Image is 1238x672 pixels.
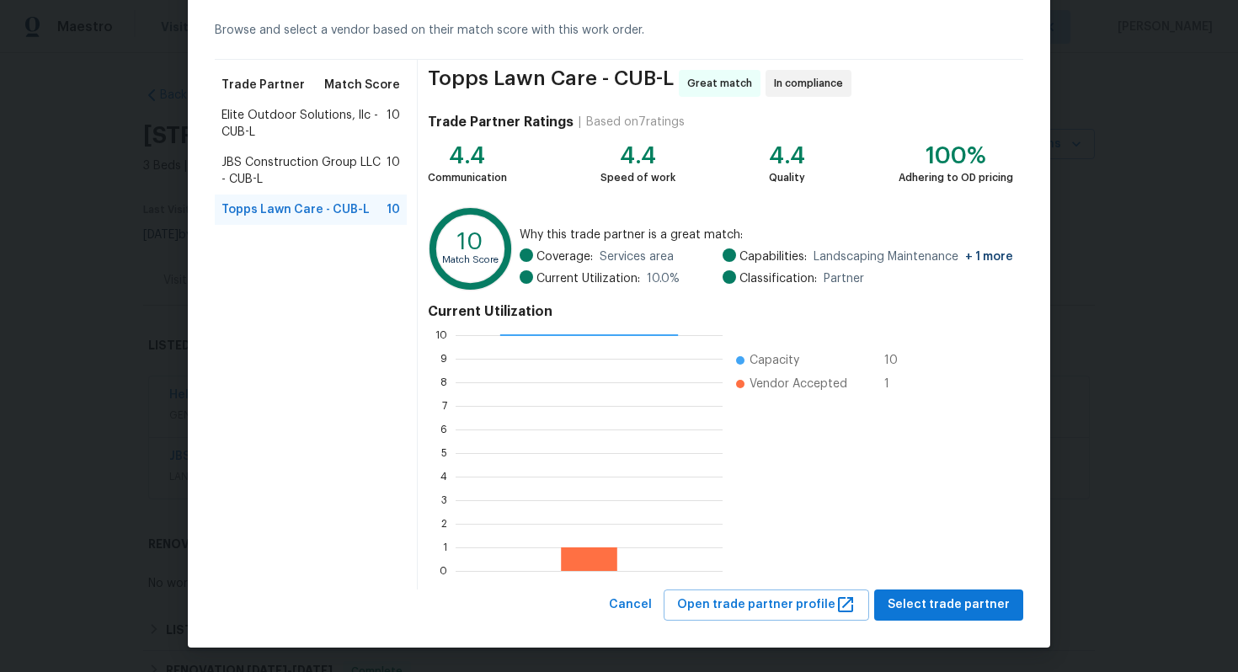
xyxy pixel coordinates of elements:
div: 4.4 [769,147,805,164]
text: 9 [440,354,447,364]
span: 10 [387,154,400,188]
text: 6 [440,424,447,435]
span: + 1 more [965,251,1013,263]
text: 1 [443,542,447,552]
div: 100% [899,147,1013,164]
span: Topps Lawn Care - CUB-L [221,201,370,218]
span: 10 [884,352,911,369]
span: Great match [687,75,759,92]
div: Quality [769,169,805,186]
button: Cancel [602,589,659,621]
text: 10 [435,330,447,340]
span: In compliance [774,75,850,92]
span: Why this trade partner is a great match: [520,227,1013,243]
span: Match Score [324,77,400,93]
span: Classification: [739,270,817,287]
div: 4.4 [428,147,507,164]
button: Select trade partner [874,589,1023,621]
span: Capabilities: [739,248,807,265]
text: 4 [440,472,447,482]
h4: Trade Partner Ratings [428,114,574,131]
text: 7 [442,401,447,411]
span: 10.0 % [647,270,680,287]
span: 10 [387,107,400,141]
div: Speed of work [600,169,675,186]
span: JBS Construction Group LLC - CUB-L [221,154,387,188]
text: 8 [440,377,447,387]
span: Vendor Accepted [750,376,847,392]
text: 10 [457,230,483,253]
text: 2 [441,519,447,529]
div: 4.4 [600,147,675,164]
div: Browse and select a vendor based on their match score with this work order. [215,2,1023,60]
span: Current Utilization: [536,270,640,287]
span: Partner [824,270,864,287]
span: Services area [600,248,674,265]
text: Match Score [442,255,499,264]
text: 0 [440,566,447,576]
div: Communication [428,169,507,186]
span: Cancel [609,595,652,616]
span: 10 [387,201,400,218]
h4: Current Utilization [428,303,1013,320]
text: 3 [441,495,447,505]
button: Open trade partner profile [664,589,869,621]
span: 1 [884,376,911,392]
div: Based on 7 ratings [586,114,685,131]
span: Trade Partner [221,77,305,93]
div: Adhering to OD pricing [899,169,1013,186]
span: Coverage: [536,248,593,265]
span: Open trade partner profile [677,595,856,616]
text: 5 [441,448,447,458]
div: | [574,114,586,131]
span: Capacity [750,352,799,369]
span: Select trade partner [888,595,1010,616]
span: Landscaping Maintenance [814,248,1013,265]
span: Elite Outdoor Solutions, llc - CUB-L [221,107,387,141]
span: Topps Lawn Care - CUB-L [428,70,674,97]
